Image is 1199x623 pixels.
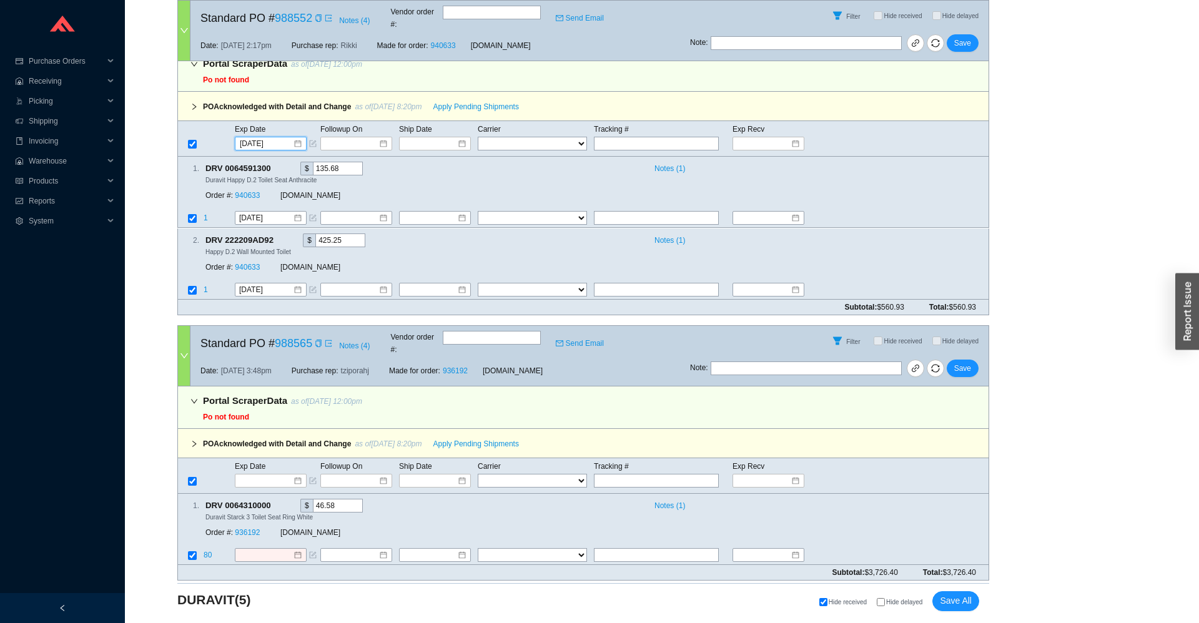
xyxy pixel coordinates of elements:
[649,162,686,170] button: Notes (1)
[433,438,519,450] span: Apply Pending Shipments
[15,177,24,185] span: read
[180,26,189,35] span: down
[303,233,315,247] div: $
[594,462,629,471] span: Tracking #
[315,340,322,347] span: copy
[911,39,920,49] span: link
[203,58,287,69] span: Portal Scraper Data
[178,499,199,512] div: 1 .
[205,514,313,521] span: Duravit Starck 3 Toilet Seat Ring White
[309,286,317,293] span: form
[59,604,66,612] span: left
[29,51,104,71] span: Purchase Orders
[443,366,468,375] a: 936192
[190,103,198,110] span: right
[29,171,104,191] span: Products
[235,192,260,200] a: 940633
[846,338,860,345] span: Filter
[827,331,847,351] button: Filter
[235,125,265,134] span: Exp Date
[29,111,104,131] span: Shipping
[292,39,338,52] span: Purchase rep:
[180,351,189,360] span: down
[178,162,199,175] div: 1 .
[203,439,351,448] span: PO Acknowledged with Detail and Change
[315,12,322,24] div: Copy
[954,37,971,49] span: Save
[940,594,972,608] span: Save All
[874,336,882,345] input: Hide received
[649,499,686,508] button: Notes (1)
[907,34,924,52] a: link
[291,60,362,69] span: as of [DATE] 12:00pm
[339,14,370,27] span: Notes ( 4 )
[556,12,604,24] a: mailSend Email
[341,365,369,377] span: tziporahj
[29,71,104,91] span: Receiving
[280,263,340,272] span: [DOMAIN_NAME]
[874,11,882,20] input: Hide received
[203,395,287,406] span: Portal Scraper Data
[649,233,686,242] button: Notes (1)
[235,528,260,537] a: 936192
[200,9,312,27] span: Standard PO #
[911,365,920,375] span: link
[240,137,293,150] input: 9/23/2025
[203,411,366,423] div: Po not found
[827,6,847,26] button: Filter
[315,14,322,22] span: copy
[932,591,979,611] button: Save All
[846,13,860,20] span: Filter
[292,365,338,377] span: Purchase rep:
[733,125,764,134] span: Exp Recv
[654,234,685,247] span: Notes ( 1 )
[177,591,445,609] h3: DURAVIT ( 5 )
[556,14,563,22] span: mail
[927,360,944,377] button: sync
[29,191,104,211] span: Reports
[320,125,362,134] span: Followup On
[29,211,104,231] span: System
[325,14,332,22] span: export
[200,39,219,52] span: Date:
[205,499,282,513] span: DRV 0064310000
[942,338,979,345] span: Hide delayed
[819,598,827,606] input: Hide received
[927,34,944,52] button: sync
[190,440,198,448] span: right
[205,177,317,184] span: Duravit Happy D.2 Toilet Seat Anthracite
[690,36,708,50] span: Note :
[594,125,629,134] span: Tracking #
[884,12,922,19] span: Hide received
[927,39,944,47] span: sync
[203,74,366,86] div: Po not found
[300,162,313,175] div: $
[947,360,979,377] button: Save
[29,91,104,111] span: Picking
[431,41,456,50] a: 940633
[205,162,282,175] span: DRV 0064591300
[280,528,340,537] span: [DOMAIN_NAME]
[325,337,332,350] a: export
[239,283,293,296] input: 9/23/2025
[932,336,941,345] input: Hide delayed
[15,137,24,145] span: book
[391,331,440,356] span: Vendor order # :
[221,39,272,52] span: [DATE] 2:17pm
[654,499,685,512] span: Notes ( 1 )
[389,366,440,375] span: Made for order:
[205,233,284,247] span: DRV 222209AD92
[204,285,208,294] span: 1
[355,102,422,111] span: as of [DATE] 8:20pm
[309,215,317,222] span: form
[929,301,976,313] span: Total:
[832,566,897,579] span: Subtotal:
[205,248,291,255] span: Happy D.2 Wall Mounted Toilet
[29,131,104,151] span: Invoicing
[947,34,979,52] button: Save
[309,140,317,147] span: form
[949,303,976,311] span: $560.93
[471,39,531,52] span: [DOMAIN_NAME]
[200,334,312,353] span: Standard PO #
[275,12,312,24] a: 988552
